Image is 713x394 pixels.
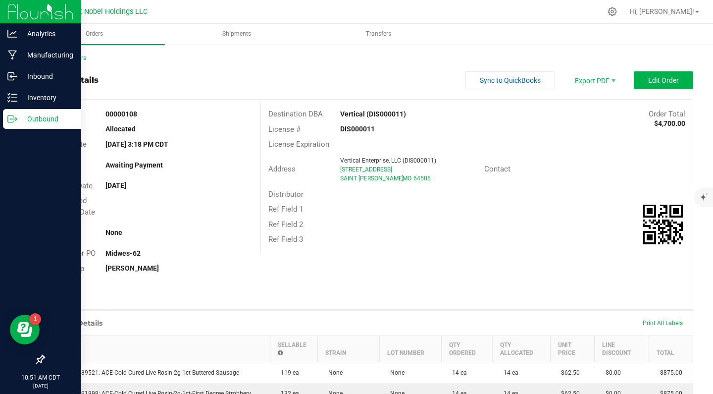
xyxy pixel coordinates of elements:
a: Shipments [166,24,307,45]
span: SAINT [PERSON_NAME] [340,175,404,182]
span: License # [268,125,301,134]
p: 10:51 AM CDT [4,373,77,382]
span: License Expiration [268,140,329,149]
span: Edit Order [648,76,679,84]
span: Distributor [268,190,304,199]
span: $62.50 [556,369,580,376]
span: None [385,369,405,376]
img: Scan me! [643,205,683,244]
p: Inventory [17,92,77,104]
span: Hi, [PERSON_NAME]! [630,7,694,15]
strong: $4,700.00 [654,119,685,127]
a: Orders [24,24,165,45]
th: Item [45,336,270,362]
span: Ref Field 2 [268,220,303,229]
p: Analytics [17,28,77,40]
a: Transfers [308,24,449,45]
span: Ref Field 3 [268,235,303,244]
span: $0.00 [601,369,621,376]
p: Manufacturing [17,49,77,61]
inline-svg: Analytics [7,29,17,39]
strong: [PERSON_NAME] [105,264,159,272]
th: Qty Allocated [493,336,550,362]
strong: [DATE] 3:18 PM CDT [105,140,168,148]
inline-svg: Inventory [7,93,17,103]
span: Contact [484,165,510,173]
th: Line Discount [595,336,649,362]
button: Edit Order [634,71,693,89]
inline-svg: Outbound [7,114,17,124]
span: Ref Field 1 [268,205,303,214]
span: Order Total [649,110,685,118]
p: Inbound [17,70,77,82]
span: 14 ea [447,369,467,376]
iframe: Resource center [10,315,40,344]
span: Midwest Nobel Holdings LLC [54,7,148,16]
span: Address [268,165,296,173]
strong: Vertical (DIS000011) [340,110,406,118]
strong: Awaiting Payment [105,161,163,169]
div: Manage settings [606,7,618,16]
span: 119 ea [276,369,299,376]
p: [DATE] [4,382,77,390]
p: Outbound [17,113,77,125]
span: , [402,175,403,182]
li: Export PDF [564,71,624,89]
span: Transfers [353,30,405,38]
span: 14 ea [499,369,518,376]
span: Sync to QuickBooks [480,76,541,84]
inline-svg: Manufacturing [7,50,17,60]
span: [STREET_ADDRESS] [340,166,392,173]
inline-svg: Inbound [7,71,17,81]
strong: DIS000011 [340,125,375,133]
strong: [DATE] [105,181,126,189]
span: Print All Labels [643,320,683,327]
th: Qty Ordered [441,336,492,362]
span: $875.00 [655,369,682,376]
span: None [323,369,343,376]
strong: None [105,228,122,236]
th: Sellable [270,336,317,362]
th: Total [649,336,693,362]
th: Strain [317,336,379,362]
span: Shipments [209,30,264,38]
span: MO [403,175,411,182]
span: Orders [72,30,116,38]
span: 64506 [413,175,431,182]
strong: Midwes-62 [105,249,141,257]
span: Vertical Enterprise, LLC (DIS000011) [340,157,436,164]
span: Destination DBA [268,110,323,118]
qrcode: 00000108 [643,205,683,244]
iframe: Resource center unread badge [29,313,41,325]
button: Sync to QuickBooks [465,71,555,89]
th: Unit Price [550,336,595,362]
strong: 00000108 [105,110,137,118]
span: M00002189521: ACE-Cold Cured Live Rosin-2g-1ct-Buttered Sausage [51,369,239,376]
th: Lot Number [379,336,441,362]
strong: Allocated [105,125,136,133]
